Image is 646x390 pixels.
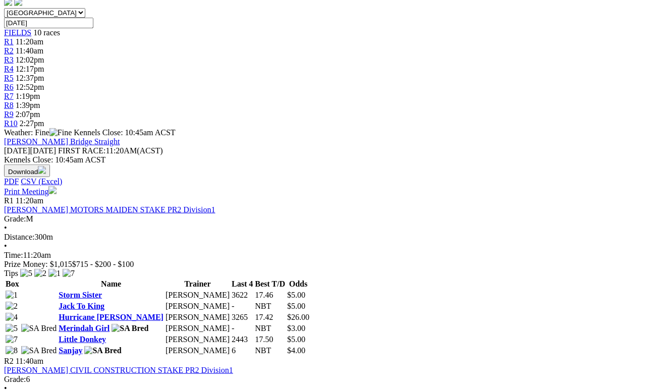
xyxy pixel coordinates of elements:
[4,375,26,383] span: Grade:
[4,251,642,260] div: 11:20am
[4,177,642,186] div: Download
[287,313,309,321] span: $26.00
[287,346,305,355] span: $4.00
[4,224,7,232] span: •
[6,291,18,300] img: 1
[58,279,164,289] th: Name
[16,110,40,119] span: 2:07pm
[21,324,57,333] img: SA Bred
[16,92,40,100] span: 1:19pm
[6,280,19,288] span: Box
[4,92,14,100] a: R7
[165,301,230,311] td: [PERSON_NAME]
[4,74,14,82] a: R5
[4,375,642,384] div: 6
[4,65,14,73] a: R4
[254,312,286,322] td: 17.42
[231,323,253,333] td: -
[16,74,44,82] span: 12:37pm
[63,269,75,278] img: 7
[4,83,14,91] a: R6
[4,46,14,55] a: R2
[165,312,230,322] td: [PERSON_NAME]
[48,186,57,194] img: printer.svg
[231,279,253,289] th: Last 4
[287,302,305,310] span: $5.00
[4,28,31,37] a: FIELDS
[4,242,7,250] span: •
[16,46,43,55] span: 11:40am
[4,260,642,269] div: Prize Money: $1,015
[4,357,14,365] span: R2
[59,302,104,310] a: Jack To King
[4,128,74,137] span: Weather: Fine
[59,335,106,344] a: Little Donkey
[4,177,19,186] a: PDF
[4,55,14,64] a: R3
[287,324,305,332] span: $3.00
[254,335,286,345] td: 17.50
[4,37,14,46] a: R1
[16,83,44,91] span: 12:52pm
[287,279,310,289] th: Odds
[20,119,44,128] span: 2:27pm
[4,101,14,109] a: R8
[49,128,72,137] img: Fine
[84,346,121,355] img: SA Bred
[4,155,642,164] div: Kennels Close: 10:45am ACST
[16,65,44,73] span: 12:17pm
[38,166,46,174] img: download.svg
[20,269,32,278] img: 5
[4,119,18,128] a: R10
[59,291,102,299] a: Storm Sister
[6,302,18,311] img: 2
[165,290,230,300] td: [PERSON_NAME]
[254,279,286,289] th: Best T/D
[16,37,43,46] span: 11:20am
[4,214,26,223] span: Grade:
[4,233,34,241] span: Distance:
[287,335,305,344] span: $5.00
[59,313,164,321] a: Hurricane [PERSON_NAME]
[231,335,253,345] td: 2443
[72,260,134,268] span: $715 - $200 - $100
[254,323,286,333] td: NBT
[34,269,46,278] img: 2
[21,177,62,186] a: CSV (Excel)
[4,187,57,196] a: Print Meeting
[4,269,18,277] span: Tips
[254,301,286,311] td: NBT
[6,313,18,322] img: 4
[231,312,253,322] td: 3265
[4,233,642,242] div: 300m
[6,346,18,355] img: 8
[4,146,56,155] span: [DATE]
[231,290,253,300] td: 3622
[59,346,82,355] a: Sanjay
[4,214,642,224] div: M
[165,335,230,345] td: [PERSON_NAME]
[165,346,230,356] td: [PERSON_NAME]
[6,335,18,344] img: 7
[16,55,44,64] span: 12:02pm
[16,357,43,365] span: 11:40am
[6,324,18,333] img: 5
[254,346,286,356] td: NBT
[74,128,175,137] span: Kennels Close: 10:45am ACST
[4,164,50,177] button: Download
[112,324,148,333] img: SA Bred
[4,366,233,374] a: [PERSON_NAME] CIVIL CONSTRUCTION STAKE PR2 Division1
[4,205,215,214] a: [PERSON_NAME] MOTORS MAIDEN STAKE PR2 Division1
[4,110,14,119] a: R9
[254,290,286,300] td: 17.46
[165,279,230,289] th: Trainer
